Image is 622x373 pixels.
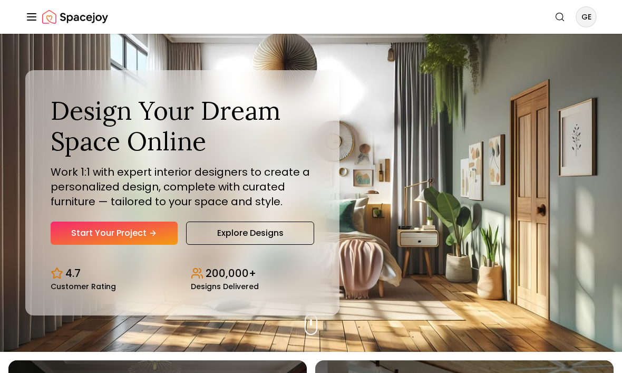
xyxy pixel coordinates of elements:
[191,283,259,290] small: Designs Delivered
[51,283,116,290] small: Customer Rating
[51,222,178,245] a: Start Your Project
[51,165,314,209] p: Work 1:1 with expert interior designers to create a personalized design, complete with curated fu...
[576,6,597,27] button: GE
[65,266,81,281] p: 4.7
[206,266,256,281] p: 200,000+
[42,6,108,27] a: Spacejoy
[186,222,314,245] a: Explore Designs
[51,95,314,156] h1: Design Your Dream Space Online
[51,257,314,290] div: Design stats
[577,7,596,26] span: GE
[42,6,108,27] img: Spacejoy Logo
